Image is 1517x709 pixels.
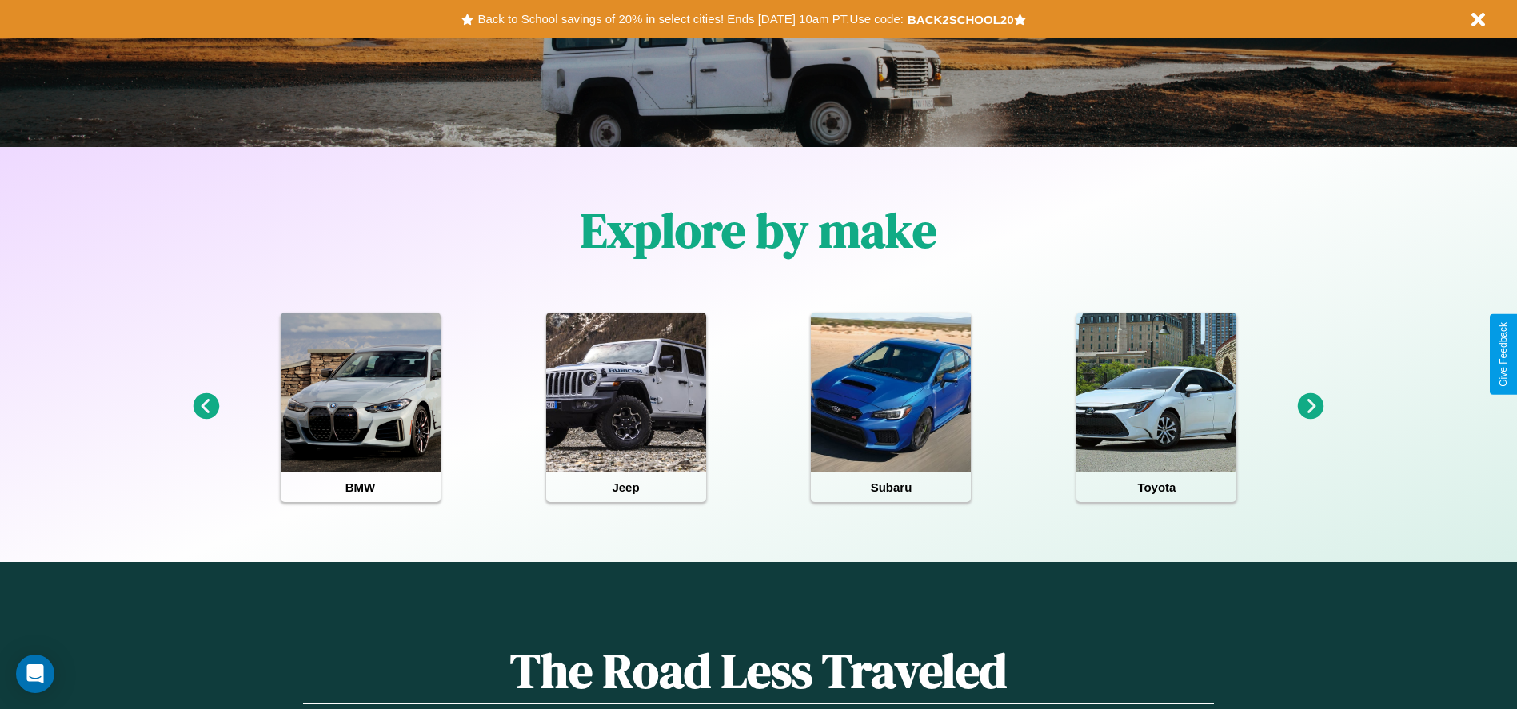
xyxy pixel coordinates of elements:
[303,638,1213,704] h1: The Road Less Traveled
[581,197,936,263] h1: Explore by make
[473,8,907,30] button: Back to School savings of 20% in select cities! Ends [DATE] 10am PT.Use code:
[908,13,1014,26] b: BACK2SCHOOL20
[1498,322,1509,387] div: Give Feedback
[16,655,54,693] div: Open Intercom Messenger
[1076,472,1236,502] h4: Toyota
[546,472,706,502] h4: Jeep
[811,472,971,502] h4: Subaru
[281,472,441,502] h4: BMW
